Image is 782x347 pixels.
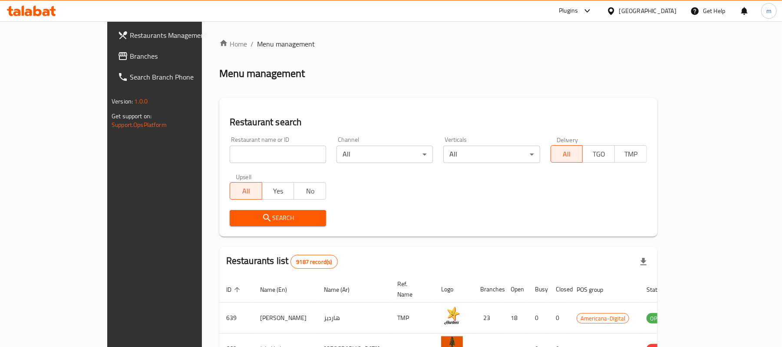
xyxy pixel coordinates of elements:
span: TMP [618,148,643,160]
span: ID [226,284,243,295]
label: Upsell [236,173,252,180]
button: TMP [614,145,647,163]
span: POS group [577,284,614,295]
button: No [294,182,326,200]
span: TGO [586,148,611,160]
span: Search [237,213,319,224]
button: Search [230,210,326,226]
div: Plugins [559,6,578,16]
span: Restaurants Management [130,30,231,40]
div: Export file [633,251,654,272]
span: No [297,185,323,197]
td: 0 [528,303,549,334]
label: Delivery [557,137,578,143]
span: 9187 record(s) [291,258,337,266]
td: 0 [549,303,570,334]
th: Busy [528,276,549,303]
div: Total records count [290,255,337,269]
span: Search Branch Phone [130,72,231,82]
span: Branches [130,51,231,61]
td: [PERSON_NAME] [253,303,317,334]
td: 23 [473,303,504,334]
a: Search Branch Phone [111,67,238,87]
span: m [766,6,772,16]
span: Get support on: [112,110,152,122]
span: Ref. Name [397,279,424,300]
span: Status [647,284,675,295]
td: هارديز [317,303,390,334]
th: Logo [434,276,473,303]
div: All [443,146,540,163]
span: All [554,148,580,160]
div: All [337,146,433,163]
a: Restaurants Management [111,25,238,46]
a: Branches [111,46,238,67]
button: All [230,182,262,200]
img: Hardee's [441,305,463,327]
li: / [251,39,254,49]
span: Name (Ar) [324,284,361,295]
td: 18 [504,303,528,334]
input: Search for restaurant name or ID.. [230,146,326,163]
h2: Menu management [219,67,305,80]
span: Americana-Digital [577,314,629,324]
th: Branches [473,276,504,303]
span: OPEN [647,314,668,324]
span: Menu management [257,39,315,49]
a: Support.OpsPlatform [112,119,167,130]
span: All [234,185,259,197]
button: TGO [582,145,615,163]
button: All [551,145,583,163]
th: Open [504,276,528,303]
span: Yes [266,185,291,197]
td: TMP [390,303,434,334]
span: Version: [112,96,133,107]
span: 1.0.0 [134,96,148,107]
th: Closed [549,276,570,303]
h2: Restaurant search [230,116,647,129]
nav: breadcrumb [219,39,657,49]
h2: Restaurants list [226,254,338,269]
div: [GEOGRAPHIC_DATA] [619,6,676,16]
span: Name (En) [260,284,298,295]
button: Yes [262,182,294,200]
